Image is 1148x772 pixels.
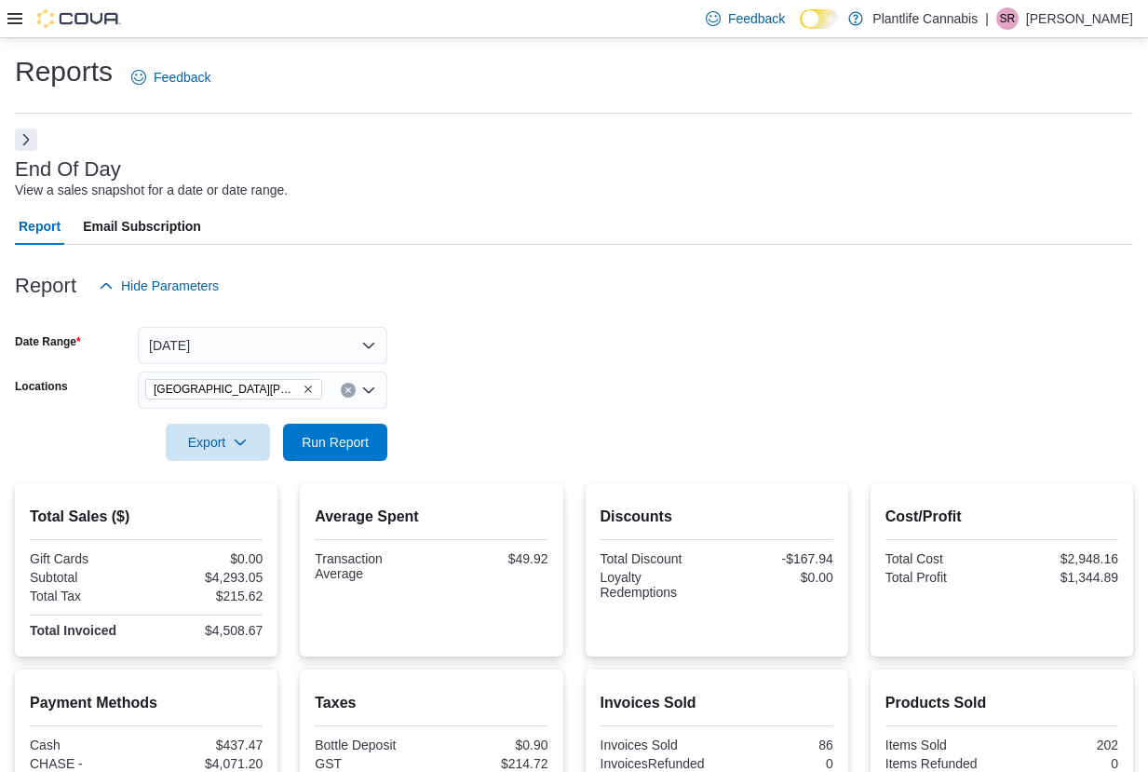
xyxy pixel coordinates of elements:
[985,7,989,30] p: |
[728,9,785,28] span: Feedback
[15,379,68,394] label: Locations
[303,384,314,395] button: Remove Fort McMurray - Eagle Ridge from selection in this group
[885,506,1118,528] h2: Cost/Profit
[150,623,263,638] div: $4,508.67
[283,424,387,461] button: Run Report
[721,756,833,771] div: 0
[30,506,263,528] h2: Total Sales ($)
[138,327,387,364] button: [DATE]
[150,738,263,752] div: $437.47
[315,738,427,752] div: Bottle Deposit
[37,9,121,28] img: Cova
[154,68,210,87] span: Feedback
[177,424,259,461] span: Export
[1006,551,1118,566] div: $2,948.16
[996,7,1019,30] div: Skyler Rowsell
[154,380,299,399] span: [GEOGRAPHIC_DATA][PERSON_NAME] - [GEOGRAPHIC_DATA]
[121,277,219,295] span: Hide Parameters
[302,433,369,452] span: Run Report
[15,334,81,349] label: Date Range
[800,29,801,30] span: Dark Mode
[601,692,833,714] h2: Invoices Sold
[30,623,116,638] strong: Total Invoiced
[721,738,833,752] div: 86
[1006,570,1118,585] div: $1,344.89
[601,551,713,566] div: Total Discount
[15,129,37,151] button: Next
[885,738,998,752] div: Items Sold
[885,570,998,585] div: Total Profit
[435,756,547,771] div: $214.72
[885,692,1118,714] h2: Products Sold
[435,551,547,566] div: $49.92
[30,738,142,752] div: Cash
[124,59,218,96] a: Feedback
[15,158,121,181] h3: End Of Day
[166,424,270,461] button: Export
[601,506,833,528] h2: Discounts
[30,692,263,714] h2: Payment Methods
[601,756,713,771] div: InvoicesRefunded
[19,208,61,245] span: Report
[885,551,998,566] div: Total Cost
[800,9,839,29] input: Dark Mode
[315,551,427,581] div: Transaction Average
[30,589,142,603] div: Total Tax
[91,267,226,305] button: Hide Parameters
[1006,738,1118,752] div: 202
[872,7,978,30] p: Plantlife Cannabis
[145,379,322,400] span: Fort McMurray - Eagle Ridge
[361,383,376,398] button: Open list of options
[15,275,76,297] h3: Report
[150,589,263,603] div: $215.62
[885,756,998,771] div: Items Refunded
[15,181,288,200] div: View a sales snapshot for a date or date range.
[315,692,547,714] h2: Taxes
[150,551,263,566] div: $0.00
[1026,7,1133,30] p: [PERSON_NAME]
[601,570,713,600] div: Loyalty Redemptions
[1006,756,1118,771] div: 0
[601,738,713,752] div: Invoices Sold
[15,53,113,90] h1: Reports
[150,570,263,585] div: $4,293.05
[1000,7,1016,30] span: SR
[435,738,547,752] div: $0.90
[721,551,833,566] div: -$167.94
[30,570,142,585] div: Subtotal
[30,551,142,566] div: Gift Cards
[315,756,427,771] div: GST
[83,208,201,245] span: Email Subscription
[150,756,263,771] div: $4,071.20
[721,570,833,585] div: $0.00
[315,506,547,528] h2: Average Spent
[341,383,356,398] button: Clear input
